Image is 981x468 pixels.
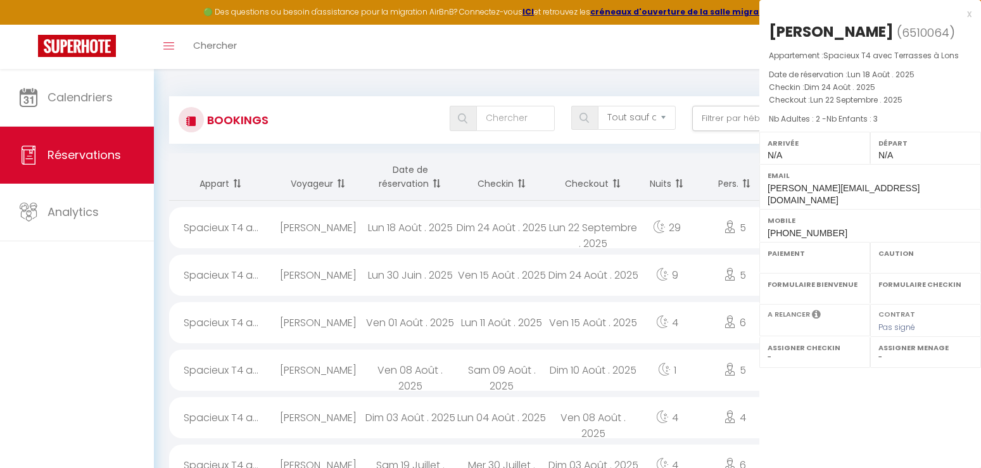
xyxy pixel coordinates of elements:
[878,247,973,260] label: Caution
[878,341,973,354] label: Assigner Menage
[768,183,920,205] span: [PERSON_NAME][EMAIL_ADDRESS][DOMAIN_NAME]
[768,309,810,320] label: A relancer
[768,137,862,149] label: Arrivée
[10,5,48,43] button: Ouvrir le widget de chat LiveChat
[768,150,782,160] span: N/A
[823,50,959,61] span: Spacieux T4 avec Terrasses à Lons
[769,49,972,62] p: Appartement :
[897,23,955,41] span: ( )
[804,82,875,92] span: Dim 24 Août . 2025
[878,150,893,160] span: N/A
[769,113,878,124] span: Nb Adultes : 2 -
[826,113,878,124] span: Nb Enfants : 3
[768,228,847,238] span: [PHONE_NUMBER]
[769,68,972,81] p: Date de réservation :
[768,341,862,354] label: Assigner Checkin
[759,6,972,22] div: x
[878,322,915,332] span: Pas signé
[810,94,902,105] span: Lun 22 Septembre . 2025
[768,278,862,291] label: Formulaire Bienvenue
[902,25,949,41] span: 6510064
[768,214,973,227] label: Mobile
[878,309,915,317] label: Contrat
[769,22,894,42] div: [PERSON_NAME]
[812,309,821,323] i: Sélectionner OUI si vous souhaiter envoyer les séquences de messages post-checkout
[768,247,862,260] label: Paiement
[878,137,973,149] label: Départ
[769,81,972,94] p: Checkin :
[768,169,973,182] label: Email
[878,278,973,291] label: Formulaire Checkin
[769,94,972,106] p: Checkout :
[847,69,915,80] span: Lun 18 Août . 2025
